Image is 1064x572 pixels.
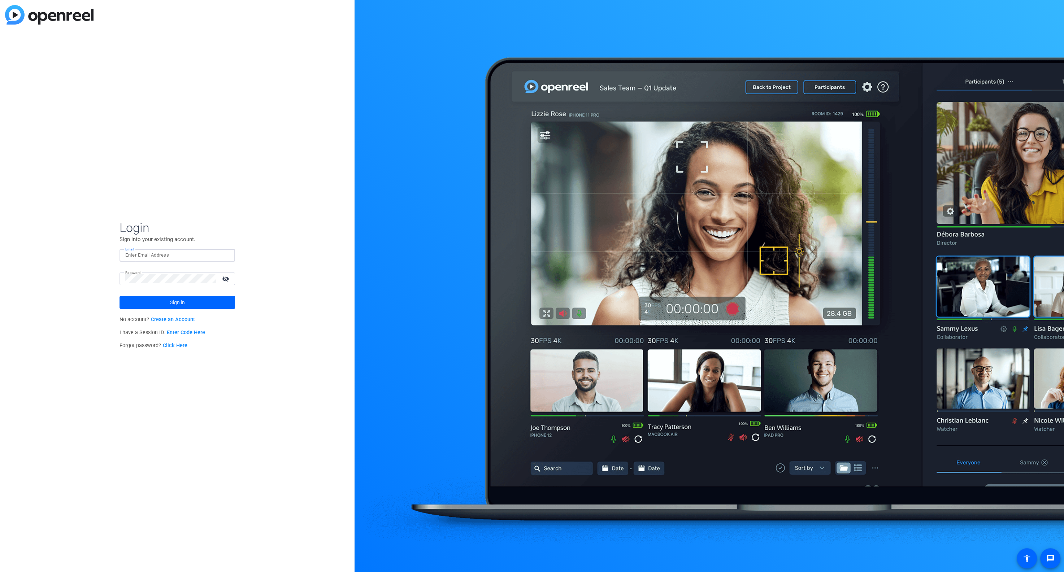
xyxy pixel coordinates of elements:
input: Enter Email Address [125,251,229,259]
mat-icon: accessibility [1022,554,1031,563]
span: I have a Session ID. [120,329,205,336]
mat-label: Password [125,271,141,275]
mat-label: Email [125,247,134,251]
span: Sign in [170,293,185,311]
mat-icon: message [1046,554,1055,563]
a: Enter Code Here [167,329,205,336]
img: blue-gradient.svg [5,5,94,25]
span: Login [120,220,235,235]
span: Forgot password? [120,342,187,349]
a: Create an Account [151,316,195,323]
span: No account? [120,316,195,323]
p: Sign into your existing account. [120,235,235,243]
mat-icon: visibility_off [218,274,235,284]
a: Click Here [163,342,187,349]
button: Sign in [120,296,235,309]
